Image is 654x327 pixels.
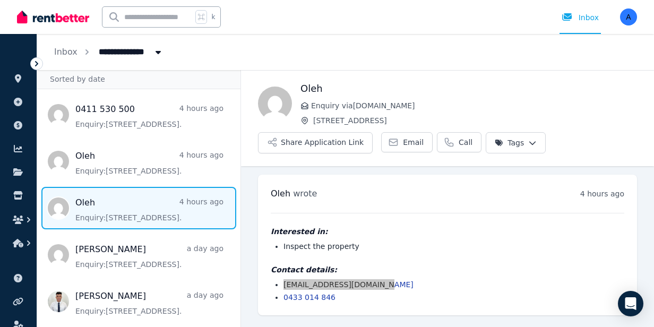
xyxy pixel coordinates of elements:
span: wrote [293,188,317,199]
img: adrianinnes.nz@gmail.com [620,8,637,25]
a: Oleh4 hours agoEnquiry:[STREET_ADDRESS]. [75,150,223,176]
a: Email [381,132,433,152]
h4: Interested in: [271,226,624,237]
nav: Message list [37,89,240,327]
a: Inbox [54,47,78,57]
button: Share Application Link [258,132,373,153]
a: 0411 530 5004 hours agoEnquiry:[STREET_ADDRESS]. [75,103,223,130]
h4: Contact details: [271,264,624,275]
button: Tags [486,132,546,153]
nav: Breadcrumb [37,34,180,70]
span: Oleh [271,188,290,199]
span: Call [459,137,472,148]
time: 4 hours ago [580,190,624,198]
img: Oleh [258,87,292,121]
li: Inspect the property [283,241,624,252]
a: 0433 014 846 [283,293,335,302]
div: Inbox [562,12,599,23]
img: RentBetter [17,9,89,25]
span: Tags [495,137,524,148]
span: [STREET_ADDRESS] [313,115,637,126]
a: Call [437,132,481,152]
div: Sorted by date [37,69,240,89]
span: Email [403,137,424,148]
a: [EMAIL_ADDRESS][DOMAIN_NAME] [283,280,414,289]
span: k [211,13,215,21]
a: [PERSON_NAME]a day agoEnquiry:[STREET_ADDRESS]. [75,290,223,316]
a: [PERSON_NAME]a day agoEnquiry:[STREET_ADDRESS]. [75,243,223,270]
a: Oleh4 hours agoEnquiry:[STREET_ADDRESS]. [75,196,223,223]
h1: Oleh [300,81,637,96]
span: Enquiry via [DOMAIN_NAME] [311,100,637,111]
div: Open Intercom Messenger [618,291,643,316]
